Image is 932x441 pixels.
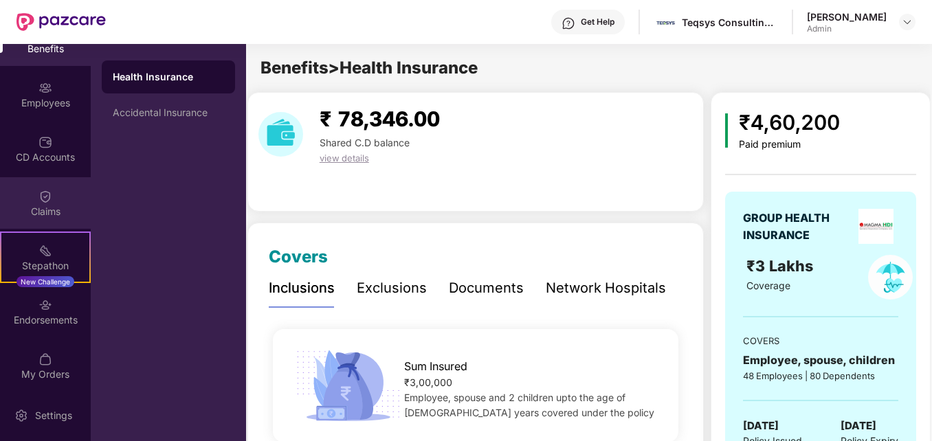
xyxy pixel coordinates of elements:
[320,137,410,148] span: Shared C.D balance
[807,10,887,23] div: [PERSON_NAME]
[269,278,335,299] div: Inclusions
[858,209,894,244] img: insurerLogo
[682,16,778,29] div: Teqsys Consulting & Services Llp
[725,113,729,148] img: icon
[260,58,478,78] span: Benefits > Health Insurance
[357,278,427,299] div: Exclusions
[14,409,28,422] img: svg+xml;base64,PHN2ZyBpZD0iU2V0dGluZy0yMHgyMCIgeG1sbnM9Imh0dHA6Ly93d3cudzMub3JnLzIwMDAvc3ZnIiB3aW...
[546,278,666,299] div: Network Hospitals
[656,12,676,32] img: images.jpg
[38,190,52,203] img: svg+xml;base64,PHN2ZyBpZD0iQ2xhaW0iIHhtbG5zPSJodHRwOi8vd3d3LnczLm9yZy8yMDAwL3N2ZyIgd2lkdGg9IjIwIi...
[746,280,790,291] span: Coverage
[902,16,913,27] img: svg+xml;base64,PHN2ZyBpZD0iRHJvcGRvd24tMzJ4MzIiIHhtbG5zPSJodHRwOi8vd3d3LnczLm9yZy8yMDAwL3N2ZyIgd2...
[38,135,52,149] img: svg+xml;base64,PHN2ZyBpZD0iQ0RfQWNjb3VudHMiIGRhdGEtbmFtZT0iQ0QgQWNjb3VudHMiIHhtbG5zPSJodHRwOi8vd3...
[743,369,898,383] div: 48 Employees | 80 Dependents
[38,244,52,258] img: svg+xml;base64,PHN2ZyB4bWxucz0iaHR0cDovL3d3dy53My5vcmcvMjAwMC9zdmciIHdpZHRoPSIyMSIgaGVpZ2h0PSIyMC...
[743,418,779,434] span: [DATE]
[841,418,876,434] span: [DATE]
[113,107,224,118] div: Accidental Insurance
[807,23,887,34] div: Admin
[449,278,524,299] div: Documents
[113,70,224,84] div: Health Insurance
[743,334,898,348] div: COVERS
[743,352,898,369] div: Employee, spouse, children
[31,409,76,422] div: Settings
[320,152,369,163] span: view details
[868,255,913,299] img: policyIcon
[581,16,614,27] div: Get Help
[743,210,854,244] div: GROUP HEALTH INSURANCE
[1,259,89,273] div: Stepathon
[404,375,660,390] div: ₹3,00,000
[320,106,440,131] span: ₹ 78,346.00
[38,81,52,95] img: svg+xml;base64,PHN2ZyBpZD0iRW1wbG95ZWVzIiB4bWxucz0iaHR0cDovL3d3dy53My5vcmcvMjAwMC9zdmciIHdpZHRoPS...
[739,106,840,139] div: ₹4,60,200
[746,257,817,275] span: ₹3 Lakhs
[562,16,575,30] img: svg+xml;base64,PHN2ZyBpZD0iSGVscC0zMngzMiIgeG1sbnM9Imh0dHA6Ly93d3cudzMub3JnLzIwMDAvc3ZnIiB3aWR0aD...
[269,247,328,267] span: Covers
[38,298,52,312] img: svg+xml;base64,PHN2ZyBpZD0iRW5kb3JzZW1lbnRzIiB4bWxucz0iaHR0cDovL3d3dy53My5vcmcvMjAwMC9zdmciIHdpZH...
[16,13,106,31] img: New Pazcare Logo
[739,139,840,150] div: Paid premium
[404,358,467,375] span: Sum Insured
[291,346,405,425] img: icon
[16,276,74,287] div: New Challenge
[38,352,52,366] img: svg+xml;base64,PHN2ZyBpZD0iTXlfT3JkZXJzIiBkYXRhLW5hbWU9Ik15IE9yZGVycyIgeG1sbnM9Imh0dHA6Ly93d3cudz...
[404,392,654,418] span: Employee, spouse and 2 children upto the age of [DEMOGRAPHIC_DATA] years covered under the policy
[258,112,303,157] img: download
